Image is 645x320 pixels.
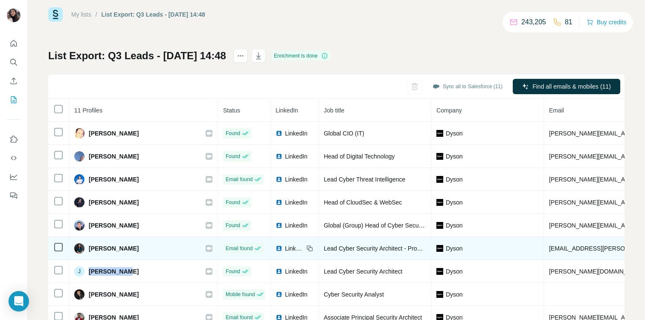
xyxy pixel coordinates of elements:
[74,289,84,300] img: Avatar
[89,152,139,161] span: [PERSON_NAME]
[7,150,20,166] button: Use Surfe API
[89,290,139,299] span: [PERSON_NAME]
[89,267,139,276] span: [PERSON_NAME]
[324,107,344,114] span: Job title
[324,199,402,206] span: Head of CloudSec & WebSec
[89,244,139,253] span: [PERSON_NAME]
[226,245,253,252] span: Email found
[446,267,463,276] span: Dyson
[74,151,84,161] img: Avatar
[7,73,20,89] button: Enrich CSV
[74,220,84,231] img: Avatar
[276,153,282,160] img: LinkedIn logo
[74,107,102,114] span: 11 Profiles
[285,152,308,161] span: LinkedIn
[74,197,84,208] img: Avatar
[285,267,308,276] span: LinkedIn
[7,169,20,185] button: Dashboard
[549,107,564,114] span: Email
[9,291,29,311] div: Open Intercom Messenger
[276,107,298,114] span: LinkedIn
[226,268,240,275] span: Found
[276,176,282,183] img: LinkedIn logo
[226,199,240,206] span: Found
[436,199,443,206] img: company-logo
[513,79,620,94] button: Find all emails & mobiles (11)
[324,130,364,137] span: Global CIO (IT)
[446,129,463,138] span: Dyson
[234,49,247,63] button: actions
[285,290,308,299] span: LinkedIn
[89,175,139,184] span: [PERSON_NAME]
[565,17,572,27] p: 81
[285,221,308,230] span: LinkedIn
[436,291,443,298] img: company-logo
[74,243,84,254] img: Avatar
[532,82,611,91] span: Find all emails & mobiles (11)
[276,291,282,298] img: LinkedIn logo
[276,245,282,252] img: LinkedIn logo
[74,128,84,138] img: Avatar
[427,80,508,93] button: Sync all to Salesforce (11)
[102,10,205,19] div: List Export: Q3 Leads - [DATE] 14:48
[96,10,97,19] li: /
[226,291,255,298] span: Mobile found
[276,268,282,275] img: LinkedIn logo
[324,245,431,252] span: Lead Cyber Security Architect - Products
[436,176,443,183] img: company-logo
[7,188,20,203] button: Feedback
[521,17,546,27] p: 243,205
[276,199,282,206] img: LinkedIn logo
[285,129,308,138] span: LinkedIn
[446,152,463,161] span: Dyson
[48,7,63,22] img: Surfe Logo
[74,174,84,185] img: Avatar
[226,176,253,183] span: Email found
[436,130,443,137] img: company-logo
[226,130,240,137] span: Found
[324,176,405,183] span: Lead Cyber Threat Intelligence
[285,244,304,253] span: LinkedIn
[285,175,308,184] span: LinkedIn
[276,222,282,229] img: LinkedIn logo
[285,198,308,207] span: LinkedIn
[7,132,20,147] button: Use Surfe on LinkedIn
[7,36,20,51] button: Quick start
[7,92,20,107] button: My lists
[271,51,331,61] div: Enrichment is done
[89,129,139,138] span: [PERSON_NAME]
[324,222,505,229] span: Global (Group) Head of Cyber Security Architecture and Engineering
[446,244,463,253] span: Dyson
[587,16,626,28] button: Buy credits
[276,130,282,137] img: LinkedIn logo
[71,11,91,18] a: My lists
[89,198,139,207] span: [PERSON_NAME]
[74,266,84,277] div: J
[324,291,384,298] span: Cyber Security Analyst
[446,290,463,299] span: Dyson
[48,49,226,63] h1: List Export: Q3 Leads - [DATE] 14:48
[446,175,463,184] span: Dyson
[436,107,462,114] span: Company
[7,55,20,70] button: Search
[89,221,139,230] span: [PERSON_NAME]
[436,268,443,275] img: company-logo
[446,198,463,207] span: Dyson
[436,153,443,160] img: company-logo
[436,222,443,229] img: company-logo
[446,221,463,230] span: Dyson
[324,268,402,275] span: Lead Cyber Security Architect
[7,9,20,22] img: Avatar
[324,153,395,160] span: Head of Digital Technology
[226,153,240,160] span: Found
[223,107,240,114] span: Status
[226,222,240,229] span: Found
[436,245,443,252] img: company-logo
